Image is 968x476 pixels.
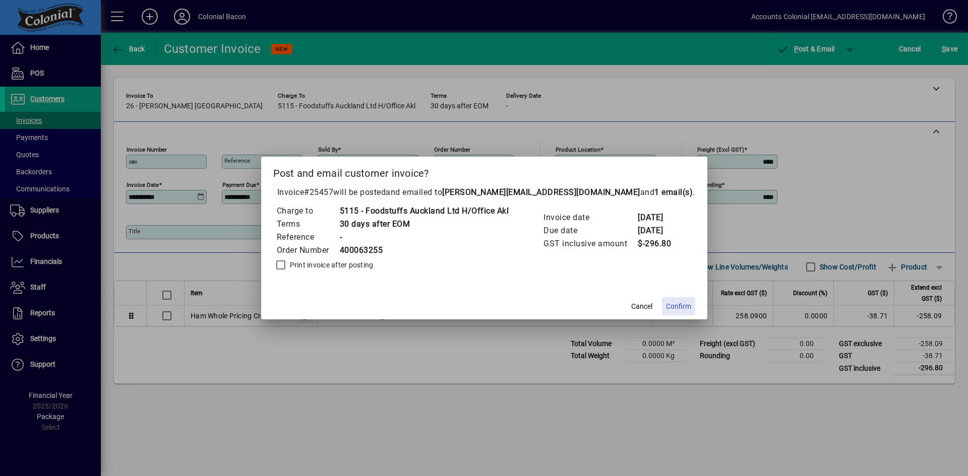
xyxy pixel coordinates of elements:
td: GST inclusive amount [543,237,637,250]
span: and emailed to [386,187,693,197]
span: Cancel [631,301,652,312]
td: 400063255 [339,244,509,257]
td: Invoice date [543,211,637,224]
td: Order Number [276,244,339,257]
td: Reference [276,231,339,244]
td: Terms [276,218,339,231]
span: #25457 [304,187,333,197]
td: $-296.80 [637,237,678,250]
span: and [640,187,693,197]
b: [PERSON_NAME][EMAIL_ADDRESS][DOMAIN_NAME] [442,187,640,197]
span: Confirm [666,301,691,312]
td: [DATE] [637,224,678,237]
p: Invoice will be posted . [273,186,695,198]
button: Confirm [662,297,695,315]
b: 1 email(s) [654,187,693,197]
h2: Post and email customer invoice? [261,157,707,186]
button: Cancel [626,297,658,315]
td: Due date [543,224,637,237]
td: [DATE] [637,211,678,224]
td: Charge to [276,205,339,218]
label: Print invoice after posting [288,260,374,270]
td: 5115 - Foodstuffs Auckland Ltd H/Office Akl [339,205,509,218]
td: 30 days after EOM [339,218,509,231]
td: - [339,231,509,244]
